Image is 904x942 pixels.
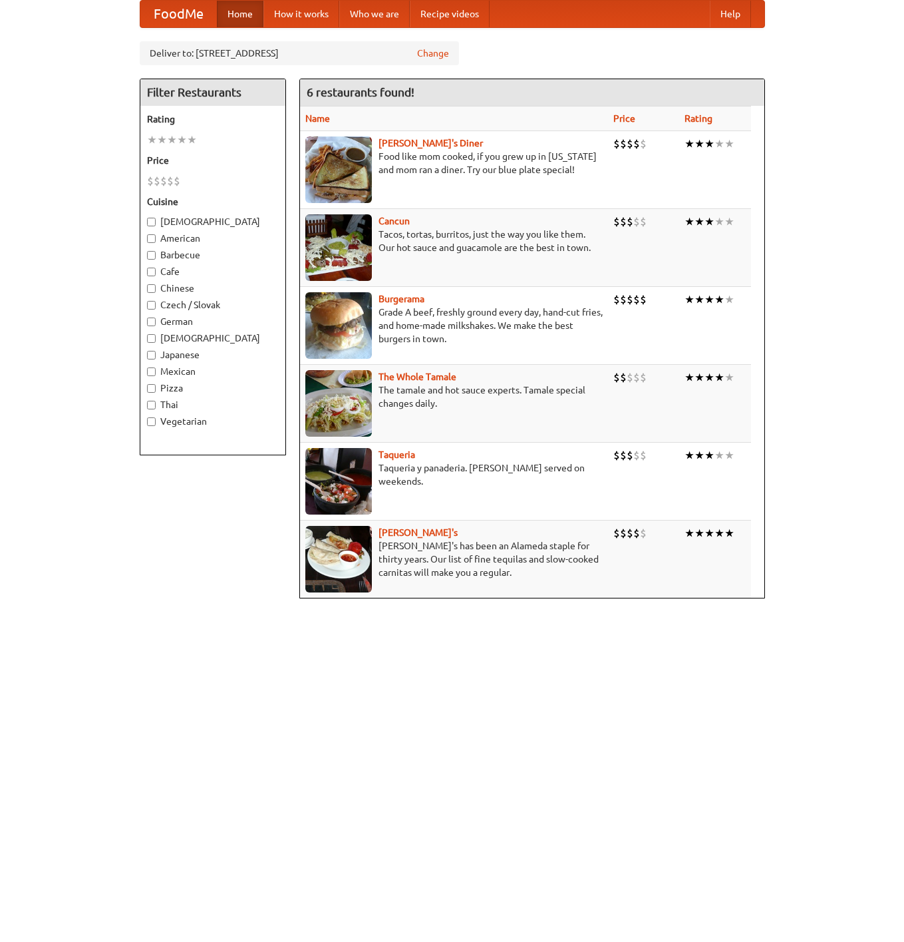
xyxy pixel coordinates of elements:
[378,294,424,304] a: Burgerama
[167,132,177,147] li: ★
[714,526,724,541] li: ★
[147,384,156,393] input: Pizza
[613,448,620,463] li: $
[187,132,197,147] li: ★
[147,174,154,188] li: $
[627,370,633,385] li: $
[620,214,627,229] li: $
[694,136,704,151] li: ★
[147,298,279,312] label: Czech / Slovak
[147,334,156,343] input: [DEMOGRAPHIC_DATA]
[724,526,734,541] li: ★
[640,214,647,229] li: $
[305,539,603,579] p: [PERSON_NAME]'s has been an Alameda staple for thirty years. Our list of fine tequilas and slow-c...
[710,1,751,27] a: Help
[633,448,640,463] li: $
[160,174,167,188] li: $
[307,86,414,99] ng-pluralize: 6 restaurants found!
[640,370,647,385] li: $
[305,228,603,254] p: Tacos, tortas, burritos, just the way you like them. Our hot sauce and guacamole are the best in ...
[305,448,372,515] img: taqueria.jpg
[147,417,156,426] input: Vegetarian
[627,448,633,463] li: $
[147,351,156,359] input: Japanese
[633,214,640,229] li: $
[378,138,483,148] b: [PERSON_NAME]'s Diner
[147,282,279,295] label: Chinese
[339,1,410,27] a: Who we are
[613,292,620,307] li: $
[147,332,279,345] label: [DEMOGRAPHIC_DATA]
[684,136,694,151] li: ★
[378,527,458,538] a: [PERSON_NAME]'s
[147,398,279,411] label: Thai
[305,383,603,410] p: The tamale and hot sauce experts. Tamale special changes daily.
[305,113,330,124] a: Name
[684,526,694,541] li: ★
[147,251,156,260] input: Barbecue
[627,526,633,541] li: $
[378,216,410,226] b: Cancun
[378,449,415,460] a: Taqueria
[147,348,279,361] label: Japanese
[694,214,704,229] li: ★
[167,174,174,188] li: $
[147,113,279,126] h5: Rating
[305,292,372,359] img: burgerama.jpg
[627,136,633,151] li: $
[694,292,704,307] li: ★
[410,1,490,27] a: Recipe videos
[147,301,156,310] input: Czech / Slovak
[147,234,156,243] input: American
[704,370,714,385] li: ★
[724,370,734,385] li: ★
[147,265,279,278] label: Cafe
[305,306,603,346] p: Grade A beef, freshly ground every day, hand-cut fries, and home-made milkshakes. We make the bes...
[704,214,714,229] li: ★
[694,370,704,385] li: ★
[417,47,449,60] a: Change
[140,1,217,27] a: FoodMe
[627,292,633,307] li: $
[174,174,180,188] li: $
[305,461,603,488] p: Taqueria y panaderia. [PERSON_NAME] served on weekends.
[157,132,167,147] li: ★
[147,401,156,409] input: Thai
[177,132,187,147] li: ★
[640,292,647,307] li: $
[704,526,714,541] li: ★
[633,136,640,151] li: $
[147,232,279,245] label: American
[147,248,279,262] label: Barbecue
[305,150,603,176] p: Food like mom cooked, if you grew up in [US_STATE] and mom ran a diner. Try our blue plate special!
[724,214,734,229] li: ★
[305,526,372,592] img: pedros.jpg
[147,367,156,376] input: Mexican
[640,136,647,151] li: $
[694,526,704,541] li: ★
[305,370,372,437] img: wholetamale.jpg
[378,371,456,382] b: The Whole Tamale
[620,370,627,385] li: $
[613,113,635,124] a: Price
[724,448,734,463] li: ★
[620,448,627,463] li: $
[724,292,734,307] li: ★
[305,136,372,203] img: sallys.jpg
[633,526,640,541] li: $
[147,415,279,428] label: Vegetarian
[684,370,694,385] li: ★
[640,526,647,541] li: $
[263,1,339,27] a: How it works
[640,448,647,463] li: $
[147,268,156,276] input: Cafe
[140,79,285,106] h4: Filter Restaurants
[684,113,712,124] a: Rating
[724,136,734,151] li: ★
[140,41,459,65] div: Deliver to: [STREET_ADDRESS]
[613,214,620,229] li: $
[217,1,263,27] a: Home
